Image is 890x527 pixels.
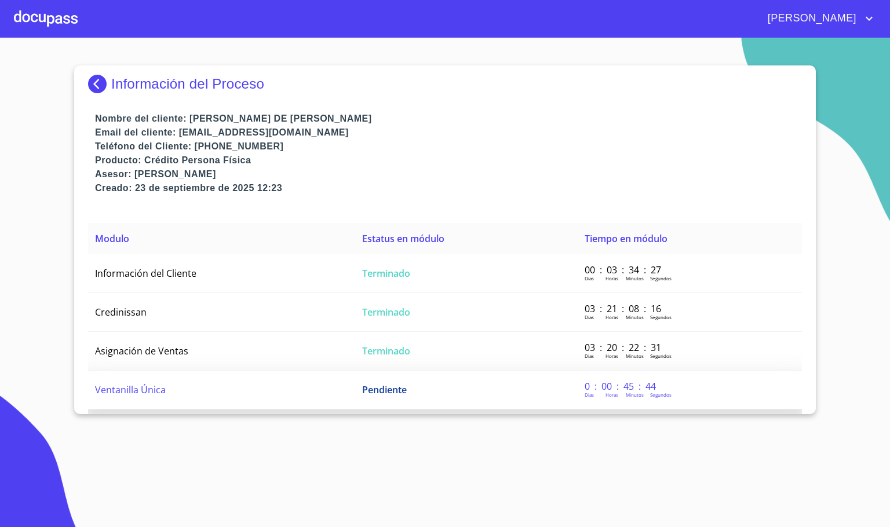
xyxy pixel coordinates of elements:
p: Información del Proceso [111,76,264,92]
span: Pendiente [362,383,407,396]
p: Teléfono del Cliente: [PHONE_NUMBER] [95,140,802,153]
p: Producto: Crédito Persona Física [95,153,802,167]
button: account of current user [759,9,876,28]
p: Dias [585,353,594,359]
span: Asignación de Ventas [95,345,188,357]
span: Terminado [362,345,410,357]
p: Segundos [650,353,672,359]
p: Horas [606,314,618,320]
img: Docupass spot blue [88,75,111,93]
p: Dias [585,391,594,398]
p: Horas [606,391,618,398]
p: Nombre del cliente: [PERSON_NAME] DE [PERSON_NAME] [95,112,802,126]
span: Tiempo en módulo [585,232,667,245]
p: Minutos [626,314,644,320]
p: 03 : 21 : 08 : 16 [585,302,663,315]
p: Minutos [626,353,644,359]
span: Ventanilla Única [95,383,166,396]
p: Segundos [650,275,672,281]
p: 03 : 20 : 22 : 31 [585,341,663,354]
span: [PERSON_NAME] [759,9,862,28]
p: Dias [585,314,594,320]
p: Segundos [650,314,672,320]
p: Asesor: [PERSON_NAME] [95,167,802,181]
p: Horas [606,353,618,359]
p: Segundos [650,391,672,398]
span: Credinissan [95,306,147,319]
p: Email del cliente: [EMAIL_ADDRESS][DOMAIN_NAME] [95,126,802,140]
p: 00 : 03 : 34 : 27 [585,263,663,276]
div: Información del Proceso [88,75,802,93]
span: Información del Cliente [95,267,196,280]
p: 0 : 00 : 45 : 44 [585,380,663,393]
p: Minutos [626,275,644,281]
span: Estatus en módulo [362,232,444,245]
p: Horas [606,275,618,281]
span: Terminado [362,306,410,319]
p: Dias [585,275,594,281]
p: Creado: 23 de septiembre de 2025 12:23 [95,181,802,195]
span: Terminado [362,267,410,280]
p: Minutos [626,391,644,398]
span: Modulo [95,232,129,245]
